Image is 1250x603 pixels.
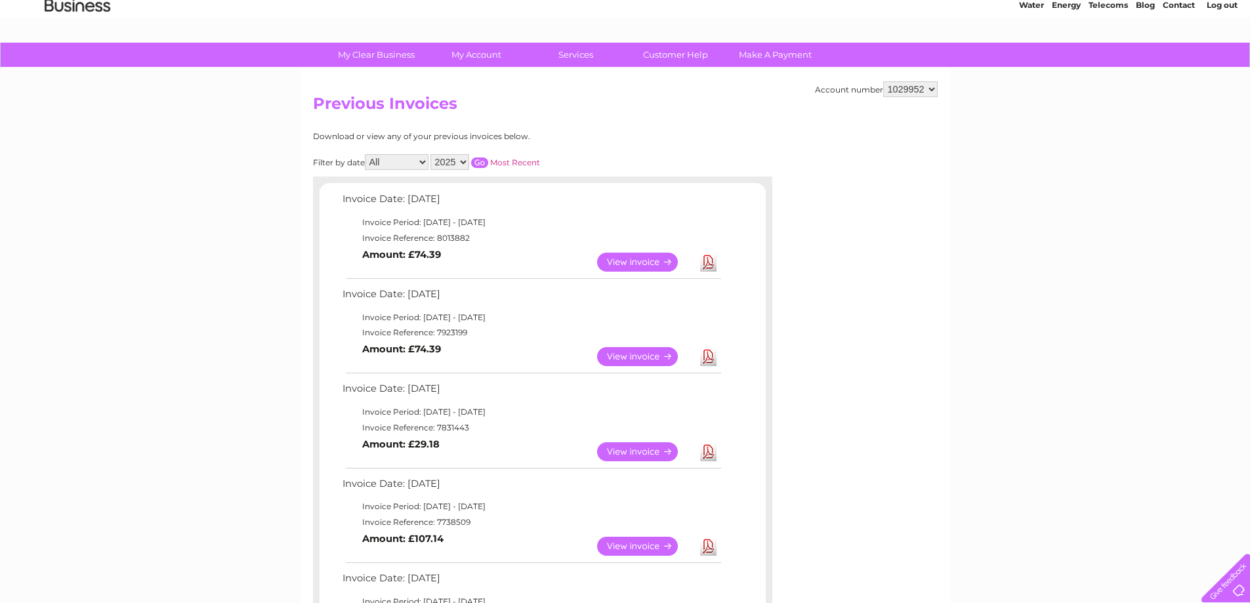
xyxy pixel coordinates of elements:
[815,81,938,97] div: Account number
[362,438,440,450] b: Amount: £29.18
[597,253,694,272] a: View
[490,157,540,167] a: Most Recent
[597,347,694,366] a: View
[621,43,730,67] a: Customer Help
[700,537,717,556] a: Download
[1003,7,1093,23] a: 0333 014 3131
[700,347,717,366] a: Download
[1052,56,1081,66] a: Energy
[1136,56,1155,66] a: Blog
[339,514,723,530] td: Invoice Reference: 7738509
[339,310,723,325] td: Invoice Period: [DATE] - [DATE]
[339,404,723,420] td: Invoice Period: [DATE] - [DATE]
[339,230,723,246] td: Invoice Reference: 8013882
[339,285,723,310] td: Invoice Date: [DATE]
[313,132,657,141] div: Download or view any of your previous invoices below.
[44,34,111,74] img: logo.png
[313,94,938,119] h2: Previous Invoices
[316,7,936,64] div: Clear Business is a trading name of Verastar Limited (registered in [GEOGRAPHIC_DATA] No. 3667643...
[339,325,723,341] td: Invoice Reference: 7923199
[362,343,441,355] b: Amount: £74.39
[422,43,530,67] a: My Account
[522,43,630,67] a: Services
[1207,56,1238,66] a: Log out
[339,190,723,215] td: Invoice Date: [DATE]
[597,442,694,461] a: View
[339,380,723,404] td: Invoice Date: [DATE]
[700,253,717,272] a: Download
[362,249,441,260] b: Amount: £74.39
[1089,56,1128,66] a: Telecoms
[721,43,829,67] a: Make A Payment
[339,570,723,594] td: Invoice Date: [DATE]
[700,442,717,461] a: Download
[339,215,723,230] td: Invoice Period: [DATE] - [DATE]
[322,43,430,67] a: My Clear Business
[313,154,657,170] div: Filter by date
[1019,56,1044,66] a: Water
[597,537,694,556] a: View
[1163,56,1195,66] a: Contact
[362,533,444,545] b: Amount: £107.14
[339,420,723,436] td: Invoice Reference: 7831443
[339,475,723,499] td: Invoice Date: [DATE]
[339,499,723,514] td: Invoice Period: [DATE] - [DATE]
